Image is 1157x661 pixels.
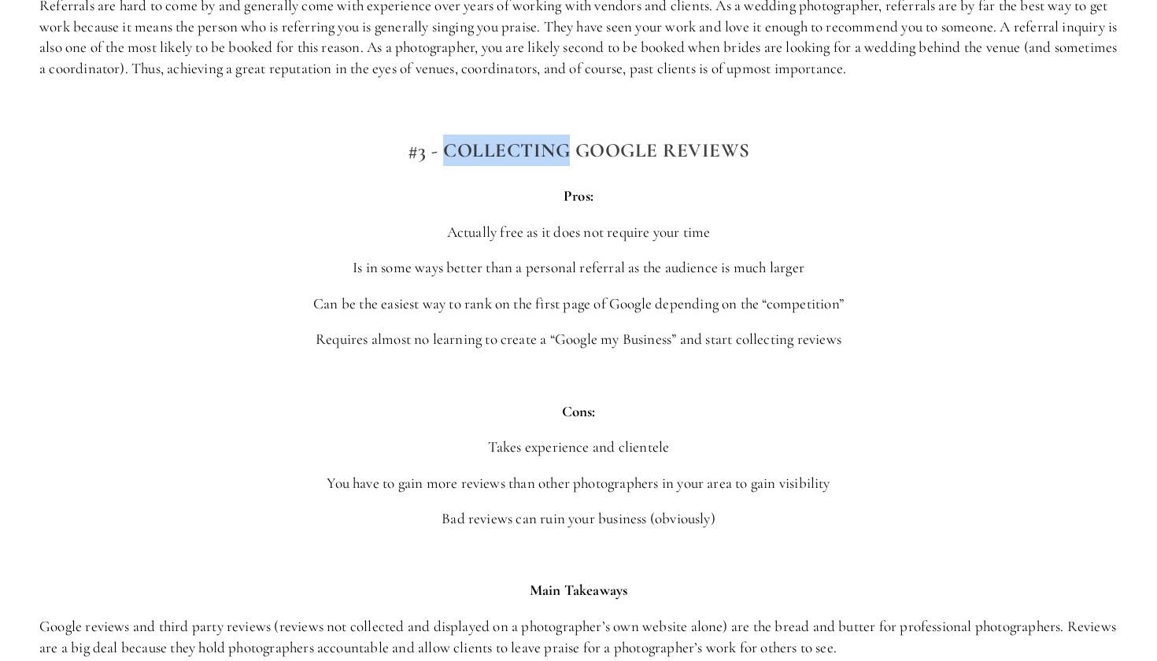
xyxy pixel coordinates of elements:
p: Is in some ways better than a personal referral as the audience is much larger [39,257,1118,279]
p: Can be the easiest way to rank on the first page of Google depending on the “competition” [39,294,1118,315]
p: Takes experience and clientele [39,437,1118,458]
p: You have to gain more reviews than other photographers in your area to gain visibility [39,473,1118,494]
p: Actually free as it does not require your time [39,222,1118,243]
p: Bad reviews can ruin your business (obviously) [39,508,1118,530]
strong: Pros: [564,186,593,205]
strong: Main Takeaways [530,581,628,599]
p: Requires almost no learning to create a “Google my Business” and start collecting reviews [39,329,1118,350]
strong: Cons: [562,402,596,420]
p: Google reviews and third party reviews (reviews not collected and displayed on a photographer’s o... [39,616,1118,658]
strong: #3 - Collecting Google Reviews [408,138,750,162]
